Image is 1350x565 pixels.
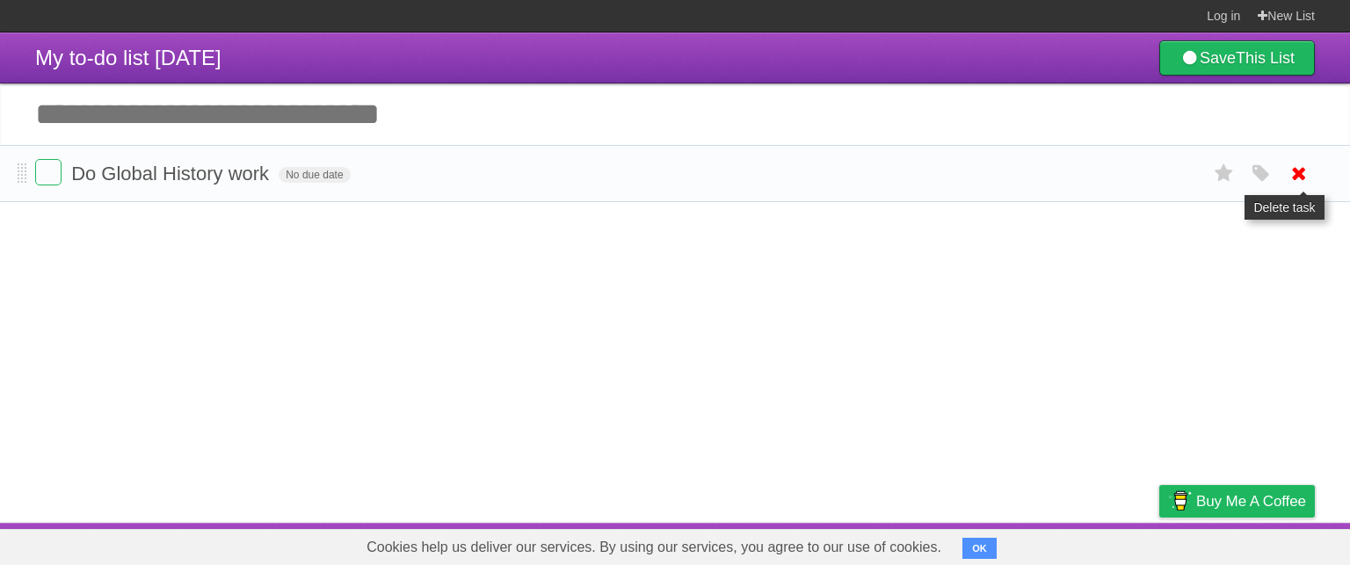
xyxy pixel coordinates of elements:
a: Buy me a coffee [1159,485,1315,518]
a: Developers [983,527,1055,561]
span: My to-do list [DATE] [35,46,221,69]
a: About [925,527,962,561]
a: Privacy [1136,527,1182,561]
span: No due date [279,167,350,183]
label: Star task [1208,159,1241,188]
label: Done [35,159,62,185]
span: Do Global History work [71,163,273,185]
span: Cookies help us deliver our services. By using our services, you agree to our use of cookies. [349,530,959,565]
b: This List [1236,49,1295,67]
button: OK [962,538,997,559]
a: Suggest a feature [1204,527,1315,561]
a: Terms [1077,527,1115,561]
img: Buy me a coffee [1168,486,1192,516]
a: SaveThis List [1159,40,1315,76]
span: Buy me a coffee [1196,486,1306,517]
